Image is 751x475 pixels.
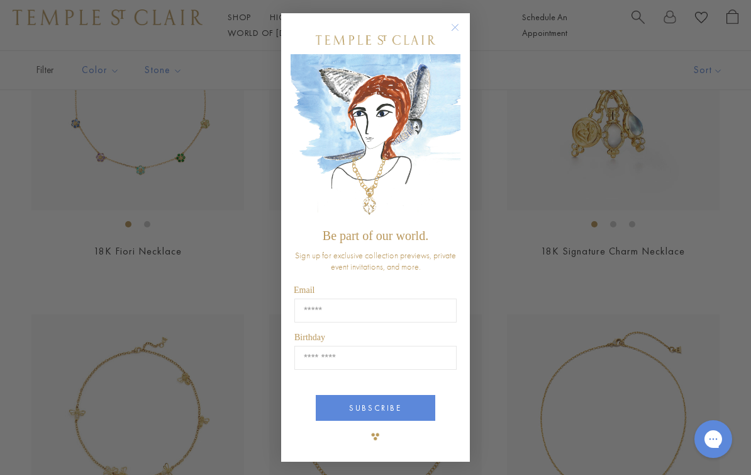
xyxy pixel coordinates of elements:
[294,299,457,323] input: Email
[316,395,435,421] button: SUBSCRIBE
[688,416,738,462] iframe: Gorgias live chat messenger
[363,424,388,449] img: TSC
[453,26,469,42] button: Close dialog
[291,54,460,222] img: c4a9eb12-d91a-4d4a-8ee0-386386f4f338.jpeg
[323,229,428,243] span: Be part of our world.
[294,285,314,295] span: Email
[316,35,435,45] img: Temple St. Clair
[295,249,456,272] span: Sign up for exclusive collection previews, private event invitations, and more.
[294,333,325,342] span: Birthday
